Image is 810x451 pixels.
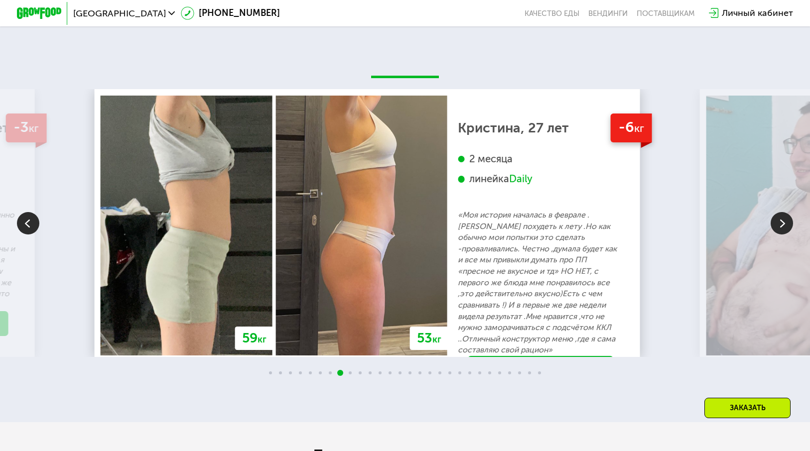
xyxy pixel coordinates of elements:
[181,6,280,20] a: [PHONE_NUMBER]
[17,212,39,234] img: Slide left
[588,9,628,18] a: Вендинги
[458,210,623,356] p: «Моя история началась в феврале .[PERSON_NAME] похудеть к лету .Но как обычно мои попытки это сде...
[611,113,652,142] div: -6
[432,334,441,345] span: кг
[634,122,644,135] span: кг
[410,327,449,350] div: 53
[258,334,267,345] span: кг
[458,152,623,165] div: 2 месяца
[704,398,791,418] div: Заказать
[458,172,623,185] div: линейка
[771,212,793,234] img: Slide right
[467,356,614,381] a: Хочу так же
[525,9,579,18] a: Качество еды
[637,9,694,18] div: поставщикам
[235,327,274,350] div: 59
[73,9,166,18] span: [GEOGRAPHIC_DATA]
[722,6,793,20] div: Личный кабинет
[6,113,47,142] div: -3
[458,122,623,133] div: Кристина, 27 лет
[509,172,533,185] div: Daily
[28,122,38,135] span: кг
